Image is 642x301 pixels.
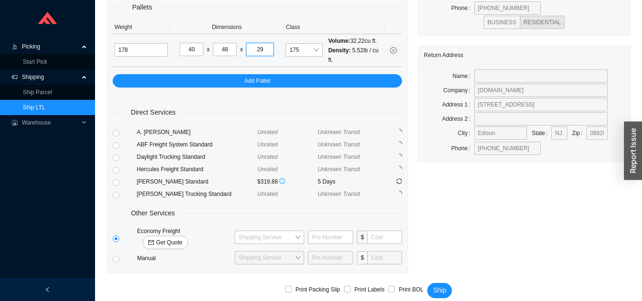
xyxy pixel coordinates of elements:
span: Other Services [124,208,182,219]
span: 175 [289,44,318,56]
button: mailGet Quote [143,236,188,249]
div: x [207,45,210,54]
span: $ [357,251,367,264]
span: Unknown Transit [317,129,360,136]
a: Ship LTL [23,104,45,111]
span: left [45,287,50,292]
div: [PERSON_NAME] Standard [137,177,258,186]
div: ABF Freight System Standard [137,140,258,149]
span: Unrated [258,191,278,197]
div: $319.88 [258,177,318,186]
th: Weight [113,20,170,34]
label: Address 2 [442,112,474,126]
span: loading [396,154,402,159]
span: Unrated [258,141,278,148]
div: Return Address [424,46,624,64]
span: Print Packing Slip [292,285,344,294]
span: Unknown Transit [317,141,360,148]
label: Phone [451,142,474,155]
button: close-circle [387,44,400,57]
span: Get Quote [156,238,182,247]
span: loading [396,129,402,135]
span: Shipping [22,69,79,85]
span: RESIDENTIAL [524,19,561,26]
span: $ [357,231,367,244]
span: Unknown Transit [317,154,360,160]
label: Name [452,69,474,83]
input: Pro Number [308,231,353,244]
button: Ship [427,283,452,298]
div: 5.52 lb / cu ft. [328,46,383,65]
input: Pro Number [308,251,353,264]
span: Unrated [258,129,278,136]
span: Unrated [258,166,278,173]
div: [PERSON_NAME] Trucking Standard [137,189,258,199]
span: Print Labels [351,285,388,294]
div: 32.22 cu ft. [328,36,383,46]
span: Add Pallet [244,76,270,86]
span: Warehouse [22,115,79,130]
div: Economy Freight [135,226,233,249]
span: Pallets [125,2,159,13]
div: A. [PERSON_NAME] [137,127,258,137]
span: Unknown Transit [317,166,360,173]
span: Density: [328,47,351,54]
span: loading [396,141,402,147]
span: sync [396,178,402,184]
span: Direct Services [124,107,182,118]
label: Address 1 [442,98,474,111]
a: Ship Parcel [23,89,52,96]
label: Phone [451,1,474,15]
a: Start Pick [23,58,47,65]
div: Manual [135,253,233,263]
input: W [213,43,237,56]
label: Company [443,84,474,97]
div: Daylight Trucking Standard [137,152,258,162]
div: 5 Days [317,177,378,186]
button: Add Pallet [113,74,402,87]
label: State [532,126,551,140]
span: mail [148,240,154,246]
input: Cost [367,251,402,264]
input: L [180,43,203,56]
input: Cost [367,231,402,244]
span: loading [396,166,402,172]
span: Picking [22,39,79,54]
input: H [246,43,274,56]
span: info-circle [279,178,285,184]
span: loading [396,191,402,196]
span: BUSINESS [488,19,517,26]
span: Ship [433,285,446,296]
label: Zip [572,126,586,140]
th: Class [284,20,385,34]
label: City [458,126,474,140]
span: Unrated [258,154,278,160]
th: Dimensions [170,20,284,34]
div: x [240,45,243,54]
span: Volume: [328,38,350,44]
div: Hercules Freight Standard [137,165,258,174]
span: Unknown Transit [317,191,360,197]
span: Print BOL [395,285,427,294]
